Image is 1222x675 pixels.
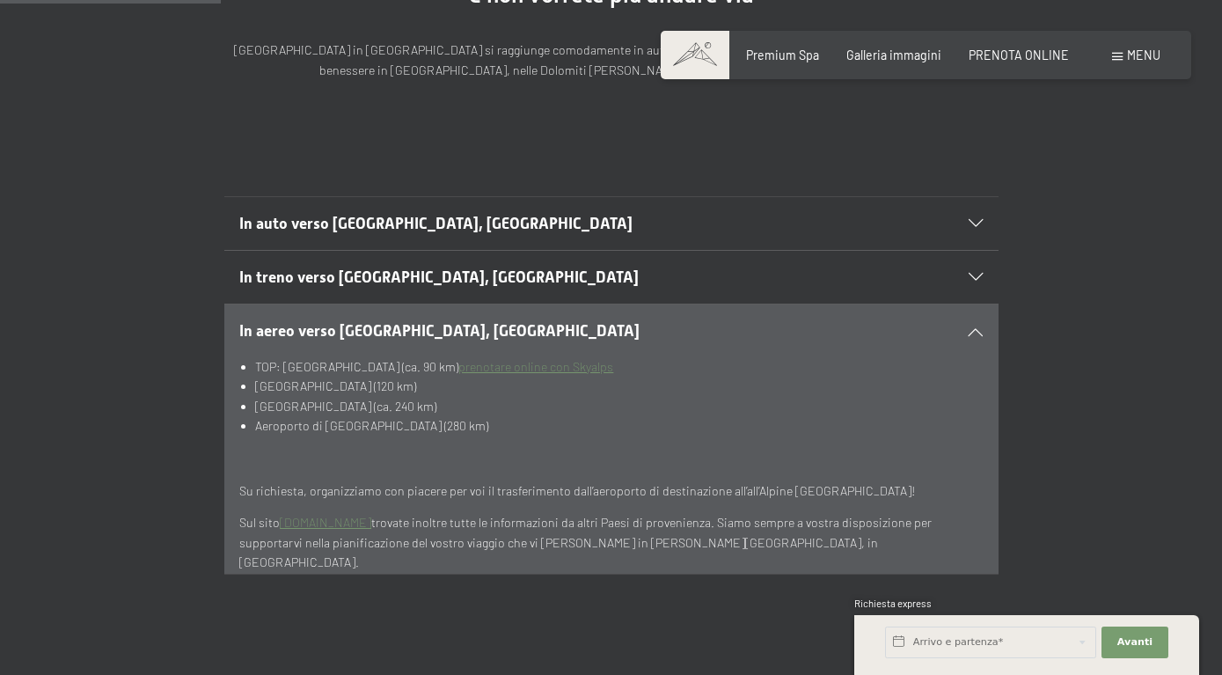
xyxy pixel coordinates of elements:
p: Sul sito trovate inoltre tutte le informazioni da altri Paesi di provenienza. Siamo sempre a vost... [239,513,983,573]
span: Richiesta express [854,598,932,609]
a: [DOMAIN_NAME] [280,515,371,530]
button: Avanti [1101,627,1168,658]
span: Menu [1127,48,1160,62]
a: prenotare online con Skyalps [458,359,613,374]
a: PRENOTA ONLINE [969,48,1069,62]
li: TOP: [GEOGRAPHIC_DATA] (ca. 90 km) [255,357,983,378]
span: Avanti [1117,635,1152,649]
li: Aeroporto di [GEOGRAPHIC_DATA] (280 km) [255,416,983,437]
a: Premium Spa [746,48,819,62]
li: [GEOGRAPHIC_DATA] (ca. 240 km) [255,397,983,417]
span: In aereo verso [GEOGRAPHIC_DATA], [GEOGRAPHIC_DATA] [239,322,640,340]
p: [GEOGRAPHIC_DATA] in [GEOGRAPHIC_DATA] si raggiunge comodamente in auto, in treno oppure in aereo... [224,40,999,80]
p: Su richiesta, organizziamo con piacere per voi il trasferimento dall’aeroporto di destinazione al... [239,481,983,502]
a: Galleria immagini [846,48,941,62]
span: In auto verso [GEOGRAPHIC_DATA], [GEOGRAPHIC_DATA] [239,215,633,232]
span: In treno verso [GEOGRAPHIC_DATA], [GEOGRAPHIC_DATA] [239,268,639,286]
li: [GEOGRAPHIC_DATA] (120 km) [255,377,983,397]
